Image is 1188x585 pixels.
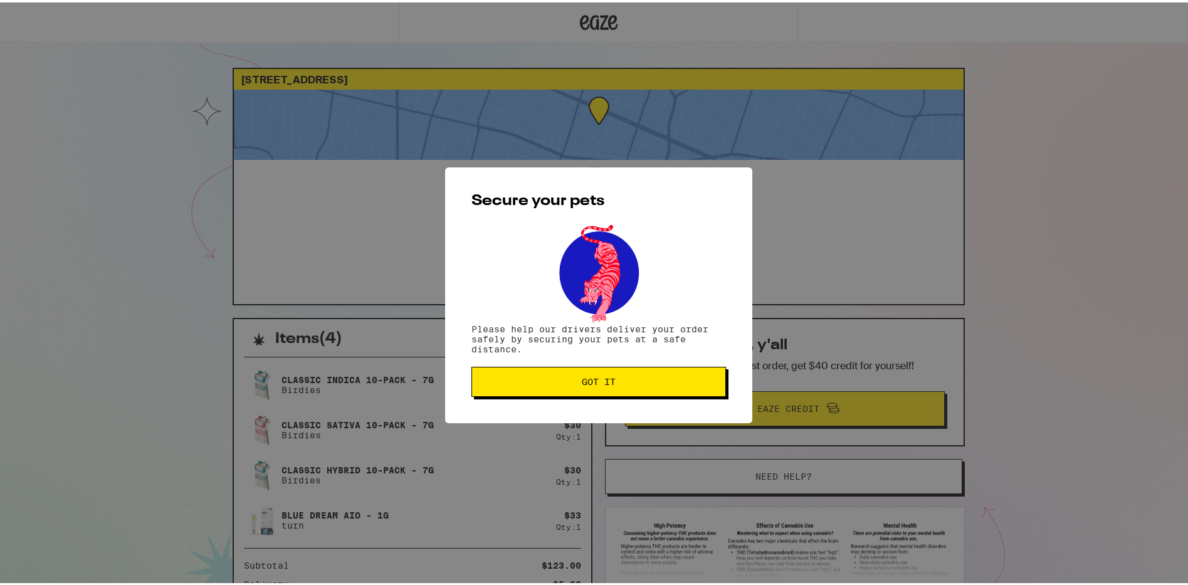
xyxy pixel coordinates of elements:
[547,219,650,322] img: pets
[471,191,726,206] h2: Secure your pets
[471,322,726,352] p: Please help our drivers deliver your order safely by securing your pets at a safe distance.
[582,375,616,384] span: Got it
[8,9,90,19] span: Hi. Need any help?
[471,364,726,394] button: Got it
